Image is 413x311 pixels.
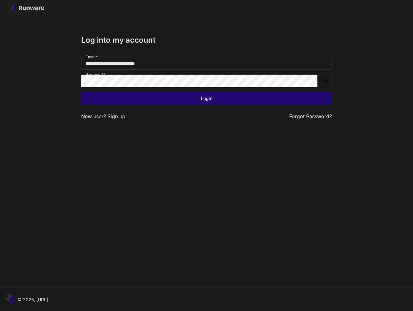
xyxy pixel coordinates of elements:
p: © 2025, [URL] [18,296,48,303]
h3: Log into my account [81,36,332,45]
label: Email [86,54,98,60]
button: Forgot Password? [289,113,332,120]
button: Login [81,92,332,105]
button: Sign up [107,113,125,120]
p: New user? [81,113,125,120]
button: toggle password visibility [320,75,331,87]
label: Password [86,72,106,77]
